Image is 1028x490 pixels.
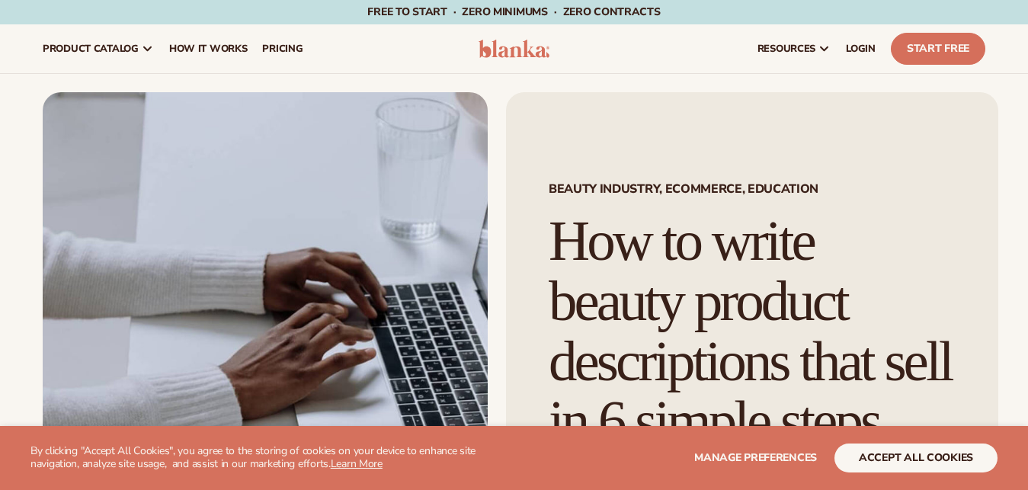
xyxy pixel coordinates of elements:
[694,450,817,465] span: Manage preferences
[43,43,139,55] span: product catalog
[262,43,303,55] span: pricing
[162,24,255,73] a: How It Works
[891,33,985,65] a: Start Free
[35,24,162,73] a: product catalog
[549,183,956,195] span: Beauty Industry, Ecommerce, Education
[757,43,815,55] span: resources
[169,43,248,55] span: How It Works
[367,5,660,19] span: Free to start · ZERO minimums · ZERO contracts
[838,24,883,73] a: LOGIN
[479,40,550,58] img: logo
[694,444,817,472] button: Manage preferences
[255,24,310,73] a: pricing
[331,456,383,471] a: Learn More
[834,444,998,472] button: accept all cookies
[750,24,838,73] a: resources
[846,43,876,55] span: LOGIN
[549,211,956,451] h1: How to write beauty product descriptions that sell in 6 simple steps
[30,445,508,471] p: By clicking "Accept All Cookies", you agree to the storing of cookies on your device to enhance s...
